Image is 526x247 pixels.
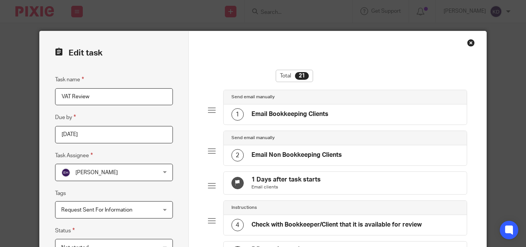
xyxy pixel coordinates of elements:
h4: Send email manually [231,94,275,100]
h4: Email Bookkeeping Clients [251,110,328,118]
div: Close this dialog window [467,39,475,47]
div: Total [276,70,313,82]
label: Task Assignee [55,151,93,160]
span: Request Sent For Information [61,207,132,213]
h2: Edit task [55,47,173,60]
img: svg%3E [61,168,70,177]
label: Due by [55,113,76,122]
label: Task name [55,75,84,84]
div: 2 [231,149,244,161]
h4: Check with Bookkeeper/Client that it is available for review [251,221,422,229]
label: Tags [55,190,66,197]
div: 4 [231,219,244,231]
div: 21 [295,72,309,80]
div: 1 [231,108,244,121]
h4: 1 Days after task starts [251,176,321,184]
input: Pick a date [55,126,173,143]
h4: Email Non Bookkeeping Clients [251,151,342,159]
h4: Instructions [231,205,257,211]
span: [PERSON_NAME] [75,170,118,175]
label: Status [55,226,75,235]
p: Email clients [251,184,321,190]
h4: Send email manually [231,135,275,141]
